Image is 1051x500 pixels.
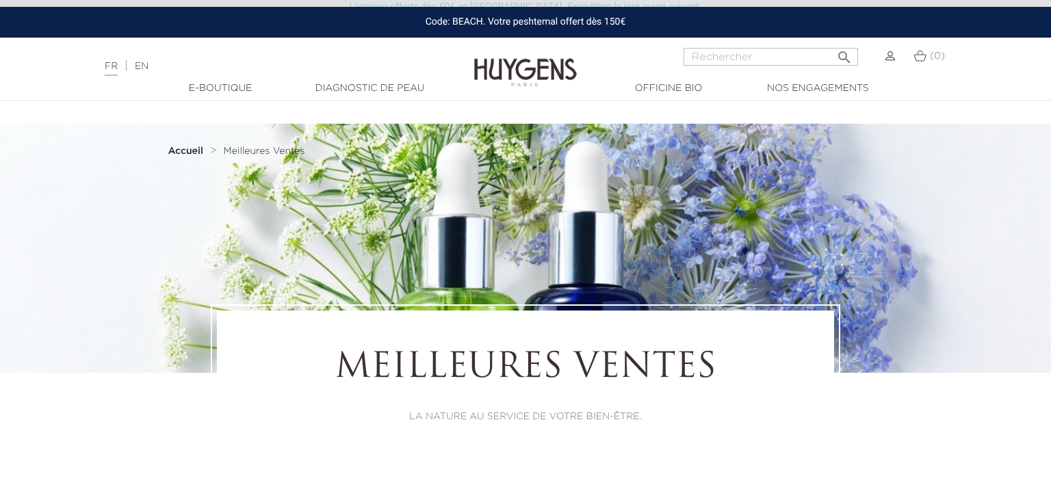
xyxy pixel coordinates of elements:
[135,62,148,71] a: EN
[255,348,796,389] h1: Meilleures Ventes
[600,81,737,96] a: Officine Bio
[301,81,438,96] a: Diagnostic de peau
[832,44,857,62] button: 
[152,81,289,96] a: E-Boutique
[224,146,305,156] span: Meilleures Ventes
[98,58,428,75] div: |
[224,146,305,157] a: Meilleures Ventes
[255,410,796,424] p: LA NATURE AU SERVICE DE VOTRE BIEN-ÊTRE.
[749,81,886,96] a: Nos engagements
[105,62,118,76] a: FR
[168,146,206,157] a: Accueil
[684,48,858,66] input: Rechercher
[168,146,203,156] strong: Accueil
[836,45,853,62] i: 
[930,51,945,61] span: (0)
[474,36,577,89] img: Huygens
